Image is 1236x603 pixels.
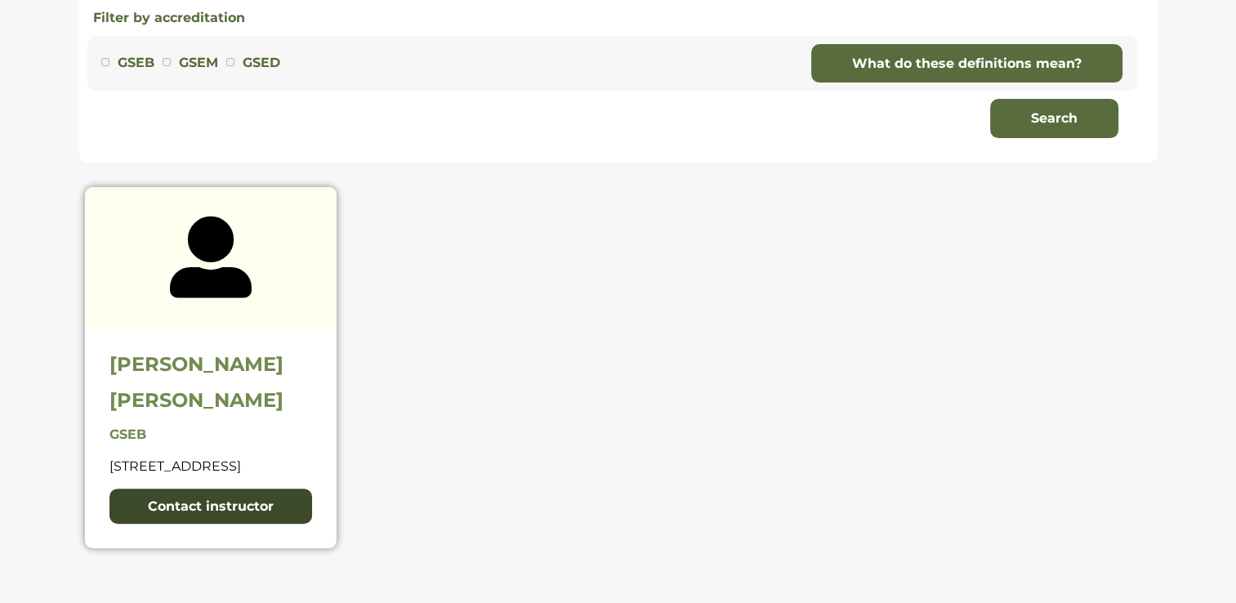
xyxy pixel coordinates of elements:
a: Contact instructor [109,489,312,525]
label: GSEB [118,52,154,74]
h2: [PERSON_NAME] [109,389,312,413]
button: Search [990,99,1118,138]
h2: [PERSON_NAME] [109,353,312,377]
label: GSED [243,52,280,74]
p: GSEB [109,425,312,444]
label: GSEM [179,52,218,74]
button: Filter by accreditation [93,8,245,28]
p: [STREET_ADDRESS] [109,457,312,476]
a: What do these definitions mean? [811,44,1122,83]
